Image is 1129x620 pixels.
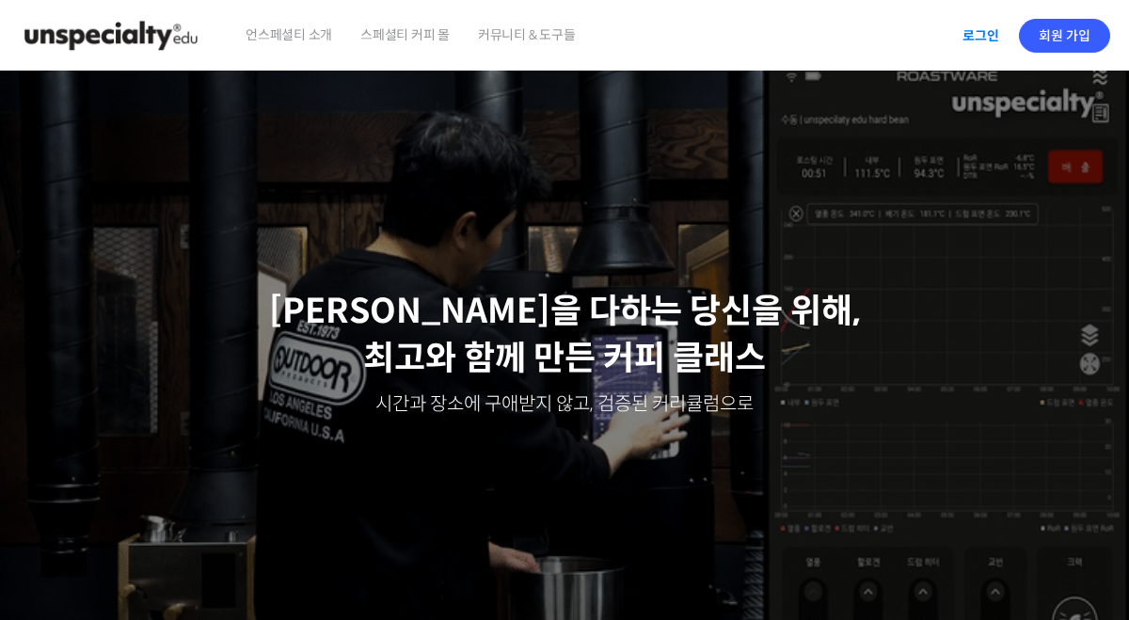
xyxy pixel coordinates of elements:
span: 대화 [172,493,195,508]
a: 대화 [124,464,243,511]
a: 홈 [6,464,124,511]
a: 로그인 [951,14,1010,57]
a: 회원 가입 [1019,19,1110,53]
p: 시간과 장소에 구애받지 않고, 검증된 커리큘럼으로 [19,391,1110,418]
p: [PERSON_NAME]을 다하는 당신을 위해, 최고와 함께 만든 커피 클래스 [19,288,1110,383]
span: 설정 [291,492,313,507]
a: 설정 [243,464,361,511]
span: 홈 [59,492,71,507]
